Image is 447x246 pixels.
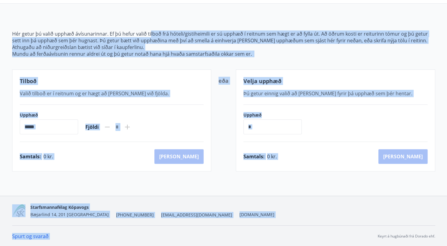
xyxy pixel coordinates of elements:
[20,77,36,85] span: Tilboð
[239,212,274,217] a: [DOMAIN_NAME]
[12,30,435,44] p: Hér getur þú valið upphæð ávísunarinnar. Ef þú hefur valið tilboð frá hóteli/gistiheimili er sú u...
[20,153,41,160] span: Samtals :
[12,44,435,51] p: Athugaðu að niðurgreiðslan bætist við síðar í kaupferlinu.
[243,153,265,160] span: Samtals :
[20,112,78,118] label: Upphæð
[243,112,308,118] label: Upphæð
[12,204,26,217] img: x5MjQkxwhnYn6YREZUTEa9Q4KsBUeQdWGts9Dj4O.png
[30,212,109,217] span: Bæjarlind 14, 201 [GEOGRAPHIC_DATA]
[43,153,53,160] span: 0 kr.
[378,234,435,239] p: Keyrt á hugbúnaði frá Dorado ehf.
[243,90,412,97] span: Þú getur einnig valið að [PERSON_NAME] fyrir þá upphæð sem þér hentar.
[12,51,435,57] p: Mundu að ferðaávísunin rennur aldrei út og þú getur notað hana hjá hvaða samstarfsaðila okkar sem er
[20,90,169,97] span: Valið tilboð er í reitnum og er hægt að [PERSON_NAME] við fjölda.
[12,233,49,240] a: Spurt og svarað
[116,212,154,218] span: [PHONE_NUMBER]
[251,51,252,57] span: .
[218,77,229,84] span: eða
[30,204,89,210] span: Starfsmannafélag Kópavogs
[243,77,281,85] span: Velja upphæð
[161,212,232,218] span: [EMAIL_ADDRESS][DOMAIN_NAME]
[85,124,99,130] span: Fjöldi
[267,153,277,160] span: 0 kr.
